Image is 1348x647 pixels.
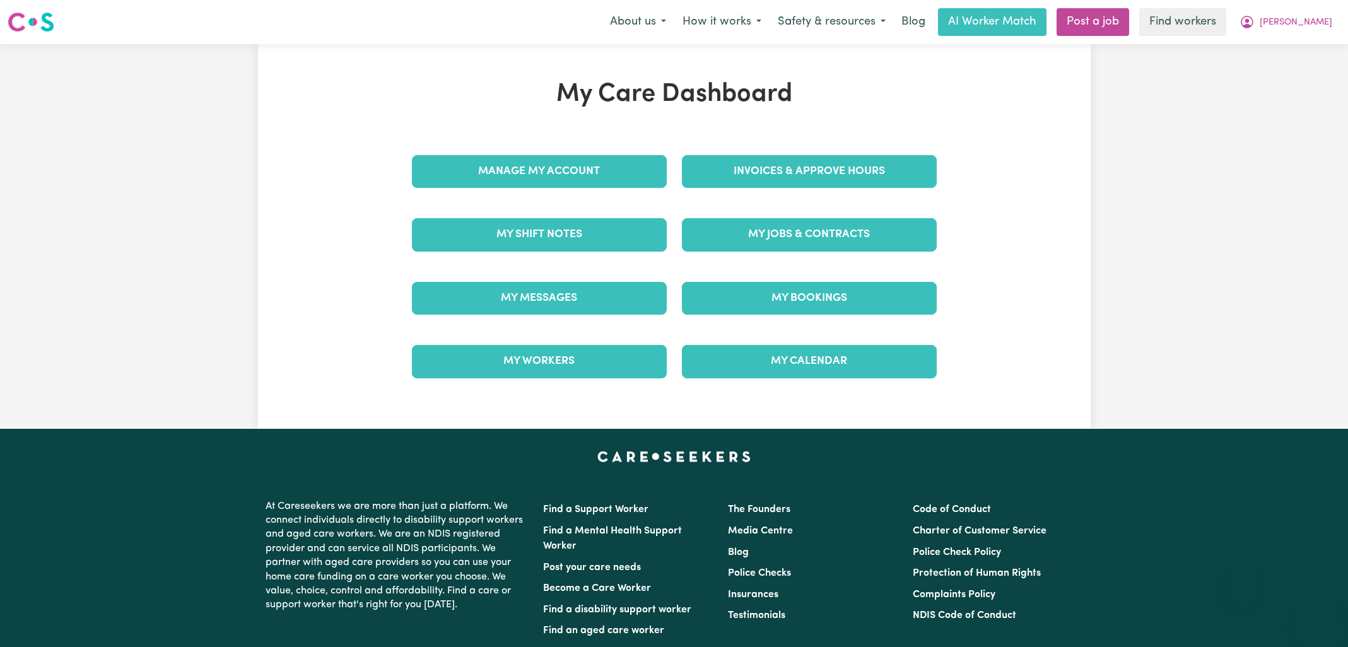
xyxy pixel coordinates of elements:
[682,218,937,251] a: My Jobs & Contracts
[938,8,1046,36] a: AI Worker Match
[728,610,785,621] a: Testimonials
[913,590,995,600] a: Complaints Policy
[412,345,667,378] a: My Workers
[728,547,749,557] a: Blog
[913,526,1046,536] a: Charter of Customer Service
[543,562,641,573] a: Post your care needs
[894,8,933,36] a: Blog
[913,547,1001,557] a: Police Check Policy
[682,282,937,315] a: My Bookings
[404,79,944,110] h1: My Care Dashboard
[728,526,793,536] a: Media Centre
[1139,8,1226,36] a: Find workers
[728,590,778,600] a: Insurances
[913,610,1016,621] a: NDIS Code of Conduct
[597,452,751,462] a: Careseekers home page
[682,155,937,188] a: Invoices & Approve Hours
[412,218,667,251] a: My Shift Notes
[8,8,54,37] a: Careseekers logo
[1230,566,1255,592] iframe: Close message
[543,605,691,615] a: Find a disability support worker
[682,345,937,378] a: My Calendar
[602,9,674,35] button: About us
[543,504,648,515] a: Find a Support Worker
[770,9,894,35] button: Safety & resources
[543,626,664,636] a: Find an aged care worker
[674,9,770,35] button: How it works
[728,504,790,515] a: The Founders
[412,155,667,188] a: Manage My Account
[1260,16,1332,30] span: [PERSON_NAME]
[412,282,667,315] a: My Messages
[543,583,651,593] a: Become a Care Worker
[543,526,682,551] a: Find a Mental Health Support Worker
[1057,8,1129,36] a: Post a job
[8,11,54,33] img: Careseekers logo
[1231,9,1340,35] button: My Account
[266,494,528,617] p: At Careseekers we are more than just a platform. We connect individuals directly to disability su...
[728,568,791,578] a: Police Checks
[913,568,1041,578] a: Protection of Human Rights
[1298,597,1338,637] iframe: Button to launch messaging window
[913,504,991,515] a: Code of Conduct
